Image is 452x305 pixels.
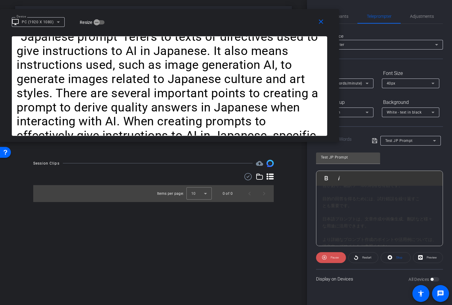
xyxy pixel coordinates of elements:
div: Script [316,136,363,143]
button: Previous page [242,186,257,201]
div: Display on Devices [316,269,443,289]
div: Session Clips [33,160,60,166]
div: Items per page: [157,191,184,197]
span: Pause [331,256,339,259]
img: Session clips [266,160,274,167]
div: Speed [316,68,373,79]
div: Select Source [316,33,443,40]
mat-icon: message [437,290,444,297]
div: Font Size [382,68,439,79]
a: 活文ウェブサイト [322,244,356,249]
div: Screen Setup [316,97,373,108]
span: Restart [362,256,371,259]
div: Background [382,97,439,108]
span: 1X (100 words/minute) [321,81,362,85]
div: 0 of 0 [223,191,233,197]
span: White - text in black [387,110,422,114]
mat-icon: desktop_windows [12,18,19,26]
mat-icon: cloud_upload [256,160,263,167]
span: 40px [387,81,395,85]
span: Stop [396,256,402,259]
span: Test JP Prompt [385,139,413,143]
div: 日本語でAIに効果的に指示を出すためのプロンプト作成には、具体的な指示、役割設定、出力形式の指定などが考慮すべき点として挙げられます。 また、モデルによっては英語プロンプトの方が効率が良い場 合... [322,148,437,230]
span: Adjustments [410,14,434,18]
mat-icon: close [317,18,325,26]
label: All Devices [408,276,430,282]
span: Destinations for your clips [256,160,263,167]
div: より詳細なプロンプト作成のポイントや活用例については、 をご参照ください. [322,236,437,250]
label: Resize [80,19,94,25]
input: Title [321,154,375,161]
mat-label: Device [17,15,26,18]
button: Next page [257,186,271,201]
span: Preview [427,256,437,259]
span: 165 Words [331,136,352,142]
mat-select-trigger: PC (1920 X 1080) [22,20,53,24]
span: Teleprompter [367,14,392,18]
mat-icon: accessibility [417,290,425,297]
